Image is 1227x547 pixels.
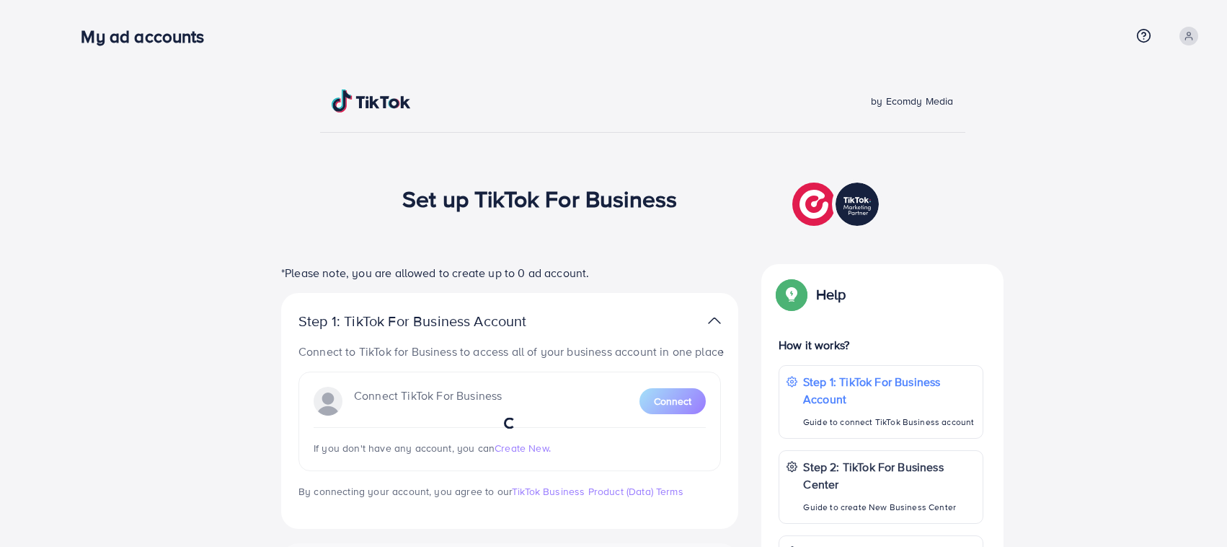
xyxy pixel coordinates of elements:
[871,94,953,108] span: by Ecomdy Media
[803,458,975,493] p: Step 2: TikTok For Business Center
[708,310,721,331] img: TikTok partner
[281,264,738,281] p: *Please note, you are allowed to create up to 0 ad account.
[816,286,846,303] p: Help
[803,499,975,516] p: Guide to create New Business Center
[81,26,216,47] h3: My ad accounts
[779,336,983,354] p: How it works?
[298,312,572,330] p: Step 1: TikTok For Business Account
[779,281,805,307] img: Popup guide
[803,373,975,408] p: Step 1: TikTok For Business Account
[402,185,677,212] h1: Set up TikTok For Business
[792,179,882,229] img: TikTok partner
[803,413,975,431] p: Guide to connect TikTok Business account
[332,89,411,113] img: TikTok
